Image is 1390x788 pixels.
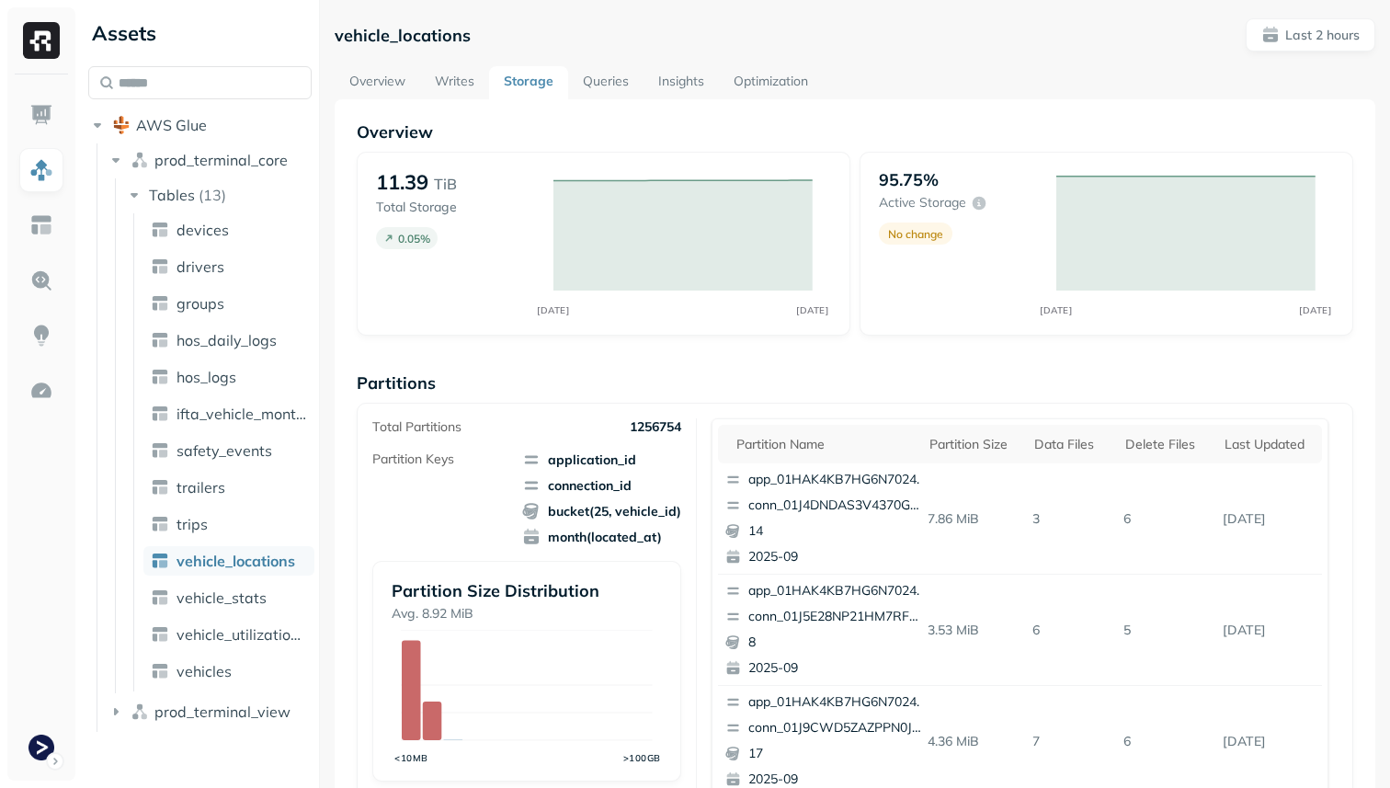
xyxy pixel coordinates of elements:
p: conn_01J5E28NP21HM7RFBJ6YW70YP7 [748,608,927,626]
img: table [151,257,169,276]
p: 17 [748,745,927,763]
div: Last updated [1225,436,1313,453]
img: Terminal [28,735,54,760]
button: app_01HAK4KB7HG6N7024210G3S8D5conn_01J5E28NP21HM7RFBJ6YW70YP782025-09 [718,575,935,685]
img: table [151,294,169,313]
p: Avg. 8.92 MiB [392,605,662,622]
a: Optimization [719,66,823,99]
p: 3 [1025,503,1116,535]
span: groups [177,294,224,313]
span: prod_terminal_view [154,702,291,721]
span: AWS Glue [136,116,207,134]
img: Optimization [29,379,53,403]
p: 95.75% [879,169,939,190]
button: app_01HAK4KB7HG6N7024210G3S8D5conn_01J4DNDAS3V4370GB487THRCP6142025-09 [718,463,935,574]
span: safety_events [177,441,272,460]
img: table [151,221,169,239]
img: namespace [131,702,149,721]
p: vehicle_locations [335,25,471,46]
p: 2025-09 [748,659,927,678]
span: trailers [177,478,225,497]
p: Partition Keys [372,451,454,468]
span: prod_terminal_core [154,151,288,169]
a: groups [143,289,314,318]
p: 4.36 MiB [920,725,1026,758]
p: No change [888,227,943,241]
img: table [151,405,169,423]
p: 14 [748,522,927,541]
img: table [151,552,169,570]
img: Assets [29,158,53,182]
img: table [151,368,169,386]
img: Asset Explorer [29,213,53,237]
span: connection_id [522,476,681,495]
p: Sep 17, 2025 [1215,725,1322,758]
tspan: >100GB [623,752,661,763]
img: Ryft [23,22,60,59]
p: Total Storage [376,199,535,216]
p: TiB [434,173,457,195]
p: Active storage [879,194,966,211]
img: table [151,478,169,497]
p: 8 [748,634,927,652]
p: Partitions [357,372,1353,394]
div: Delete Files [1125,436,1206,453]
p: 0.05 % [398,232,430,246]
a: hos_logs [143,362,314,392]
span: ifta_vehicle_months [177,405,307,423]
p: 5 [1116,614,1215,646]
span: month(located_at) [522,528,681,546]
span: vehicle_locations [177,552,295,570]
img: table [151,662,169,680]
tspan: [DATE] [1041,304,1073,315]
p: 6 [1025,614,1116,646]
p: 2025-09 [748,548,927,566]
p: 1256754 [630,418,681,436]
a: drivers [143,252,314,281]
a: trailers [143,473,314,502]
a: Writes [420,66,489,99]
p: Sep 17, 2025 [1215,614,1322,646]
a: vehicles [143,657,314,686]
a: safety_events [143,436,314,465]
p: app_01HAK4KB7HG6N7024210G3S8D5 [748,693,927,712]
span: application_id [522,451,681,469]
img: Dashboard [29,103,53,127]
p: ( 13 ) [199,186,226,204]
p: Total Partitions [372,418,461,436]
tspan: [DATE] [797,304,829,315]
div: Partition name [736,436,911,453]
a: Insights [644,66,719,99]
a: vehicle_utilization_day [143,620,314,649]
p: 6 [1116,503,1215,535]
span: Tables [149,186,195,204]
p: Partition Size Distribution [392,580,662,601]
button: prod_terminal_view [107,697,313,726]
a: Storage [489,66,568,99]
img: table [151,441,169,460]
a: Overview [335,66,420,99]
p: 7 [1025,725,1116,758]
img: Query Explorer [29,268,53,292]
button: Tables(13) [125,180,313,210]
button: prod_terminal_core [107,145,313,175]
p: Sep 17, 2025 [1215,503,1322,535]
div: Partition size [929,436,1017,453]
p: conn_01J9CWD5ZAZPPN0JBFANDS1Y7B [748,719,927,737]
img: root [112,116,131,134]
img: table [151,625,169,644]
tspan: [DATE] [538,304,570,315]
span: drivers [177,257,224,276]
div: Assets [88,18,312,48]
p: Last 2 hours [1285,27,1360,44]
button: Last 2 hours [1246,18,1375,51]
img: table [151,588,169,607]
a: trips [143,509,314,539]
button: AWS Glue [88,110,312,140]
a: ifta_vehicle_months [143,399,314,428]
img: Insights [29,324,53,348]
a: hos_daily_logs [143,325,314,355]
p: app_01HAK4KB7HG6N7024210G3S8D5 [748,582,927,600]
a: vehicle_stats [143,583,314,612]
span: hos_logs [177,368,236,386]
